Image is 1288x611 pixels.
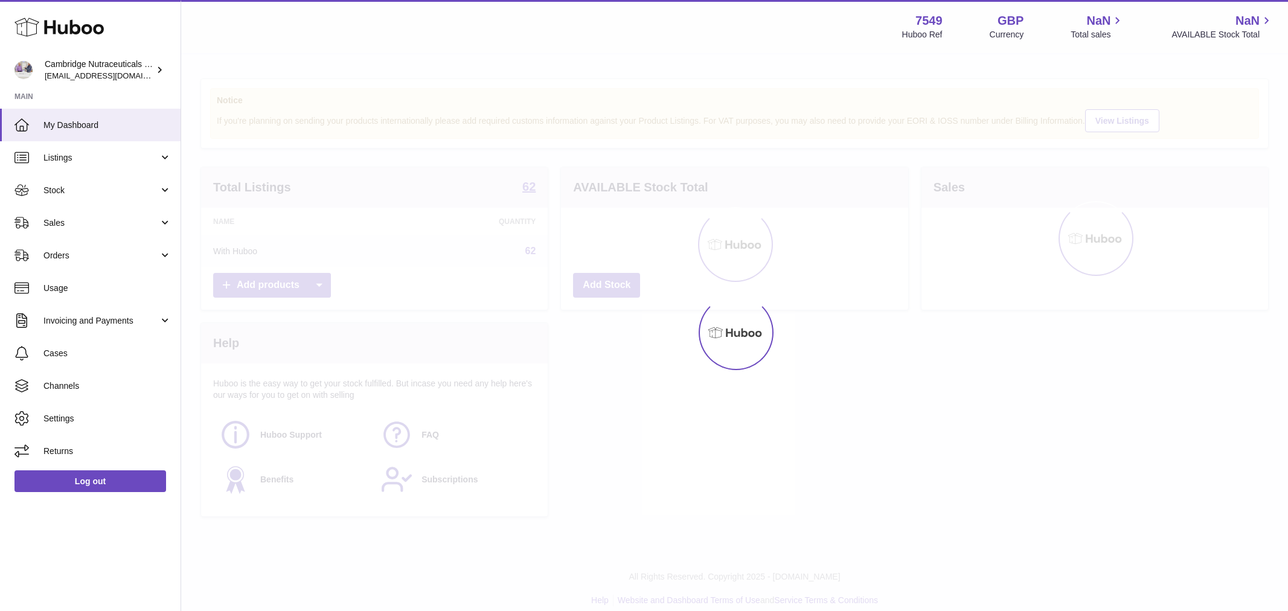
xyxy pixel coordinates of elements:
[1171,29,1274,40] span: AVAILABLE Stock Total
[45,59,153,82] div: Cambridge Nutraceuticals Ltd
[43,283,171,294] span: Usage
[43,446,171,457] span: Returns
[1071,29,1124,40] span: Total sales
[902,29,943,40] div: Huboo Ref
[43,315,159,327] span: Invoicing and Payments
[43,217,159,229] span: Sales
[915,13,943,29] strong: 7549
[1235,13,1260,29] span: NaN
[43,120,171,131] span: My Dashboard
[45,71,178,80] span: [EMAIL_ADDRESS][DOMAIN_NAME]
[43,348,171,359] span: Cases
[43,250,159,261] span: Orders
[1171,13,1274,40] a: NaN AVAILABLE Stock Total
[990,29,1024,40] div: Currency
[43,185,159,196] span: Stock
[43,413,171,424] span: Settings
[43,152,159,164] span: Listings
[43,380,171,392] span: Channels
[1086,13,1110,29] span: NaN
[14,61,33,79] img: qvc@camnutra.com
[14,470,166,492] a: Log out
[1071,13,1124,40] a: NaN Total sales
[998,13,1024,29] strong: GBP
